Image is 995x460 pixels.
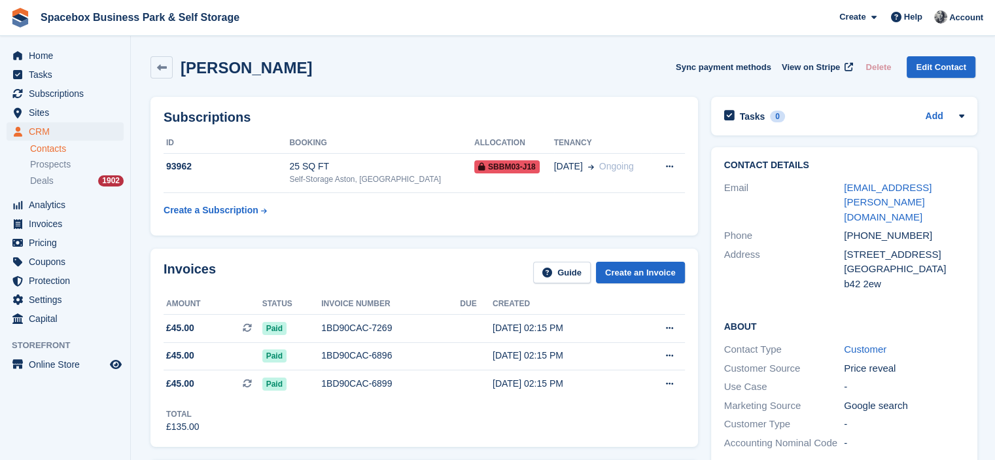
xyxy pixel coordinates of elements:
a: menu [7,215,124,233]
div: - [844,417,964,432]
div: Self-Storage Aston, [GEOGRAPHIC_DATA] [289,173,474,185]
div: Email [724,181,845,225]
th: Tenancy [554,133,652,154]
span: Settings [29,291,107,309]
div: [PHONE_NUMBER] [844,228,964,243]
th: Invoice number [321,294,460,315]
span: Pricing [29,234,107,252]
span: Home [29,46,107,65]
span: Subscriptions [29,84,107,103]
a: menu [7,310,124,328]
a: Create an Invoice [596,262,685,283]
div: 1BD90CAC-6896 [321,349,460,363]
span: Paid [262,349,287,363]
a: menu [7,103,124,122]
span: Capital [29,310,107,328]
span: Help [904,10,922,24]
div: 1BD90CAC-6899 [321,377,460,391]
button: Sync payment methods [676,56,771,78]
th: Allocation [474,133,554,154]
a: Spacebox Business Park & Self Storage [35,7,245,28]
th: Amount [164,294,262,315]
a: Prospects [30,158,124,171]
div: Total [166,408,200,420]
span: Storefront [12,339,130,352]
a: Contacts [30,143,124,155]
button: Delete [860,56,896,78]
div: Customer Type [724,417,845,432]
span: £45.00 [166,349,194,363]
a: View on Stripe [777,56,856,78]
div: 1BD90CAC-7269 [321,321,460,335]
span: CRM [29,122,107,141]
span: Sites [29,103,107,122]
div: 0 [770,111,785,122]
div: Contact Type [724,342,845,357]
a: menu [7,253,124,271]
span: SBBM03-J18 [474,160,540,173]
span: £45.00 [166,377,194,391]
div: Create a Subscription [164,203,258,217]
h2: [PERSON_NAME] [181,59,312,77]
div: Address [724,247,845,292]
div: Accounting Nominal Code [724,436,845,451]
span: Protection [29,272,107,290]
th: Status [262,294,322,315]
div: [STREET_ADDRESS] [844,247,964,262]
a: menu [7,122,124,141]
a: Customer [844,344,886,355]
span: [DATE] [554,160,583,173]
div: 1902 [98,175,124,186]
a: menu [7,196,124,214]
span: Account [949,11,983,24]
a: menu [7,46,124,65]
div: [DATE] 02:15 PM [493,377,631,391]
h2: Invoices [164,262,216,283]
div: Price reveal [844,361,964,376]
a: menu [7,84,124,103]
div: Use Case [724,380,845,395]
h2: Tasks [740,111,765,122]
span: Paid [262,322,287,335]
h2: Subscriptions [164,110,685,125]
div: - [844,380,964,395]
span: Prospects [30,158,71,171]
a: Edit Contact [907,56,975,78]
th: Due [460,294,493,315]
a: Deals 1902 [30,174,124,188]
h2: About [724,319,964,332]
div: Phone [724,228,845,243]
div: [GEOGRAPHIC_DATA] [844,262,964,277]
div: [DATE] 02:15 PM [493,321,631,335]
span: Paid [262,378,287,391]
div: Marketing Source [724,398,845,414]
a: menu [7,65,124,84]
span: Coupons [29,253,107,271]
a: Guide [533,262,591,283]
div: Customer Source [724,361,845,376]
span: Analytics [29,196,107,214]
h2: Contact Details [724,160,964,171]
span: Online Store [29,355,107,374]
span: Create [839,10,865,24]
span: Invoices [29,215,107,233]
span: £45.00 [166,321,194,335]
a: menu [7,272,124,290]
div: £135.00 [166,420,200,434]
div: 25 SQ FT [289,160,474,173]
th: Booking [289,133,474,154]
a: Create a Subscription [164,198,267,222]
a: Add [925,109,943,124]
a: Preview store [108,357,124,372]
span: Deals [30,175,54,187]
th: ID [164,133,289,154]
span: Ongoing [599,161,634,171]
img: SUDIPTA VIRMANI [934,10,947,24]
div: - [844,436,964,451]
div: [DATE] 02:15 PM [493,349,631,363]
span: Tasks [29,65,107,84]
div: b42 2ew [844,277,964,292]
img: stora-icon-8386f47178a22dfd0bd8f6a31ec36ba5ce8667c1dd55bd0f319d3a0aa187defe.svg [10,8,30,27]
a: menu [7,291,124,309]
div: 93962 [164,160,289,173]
